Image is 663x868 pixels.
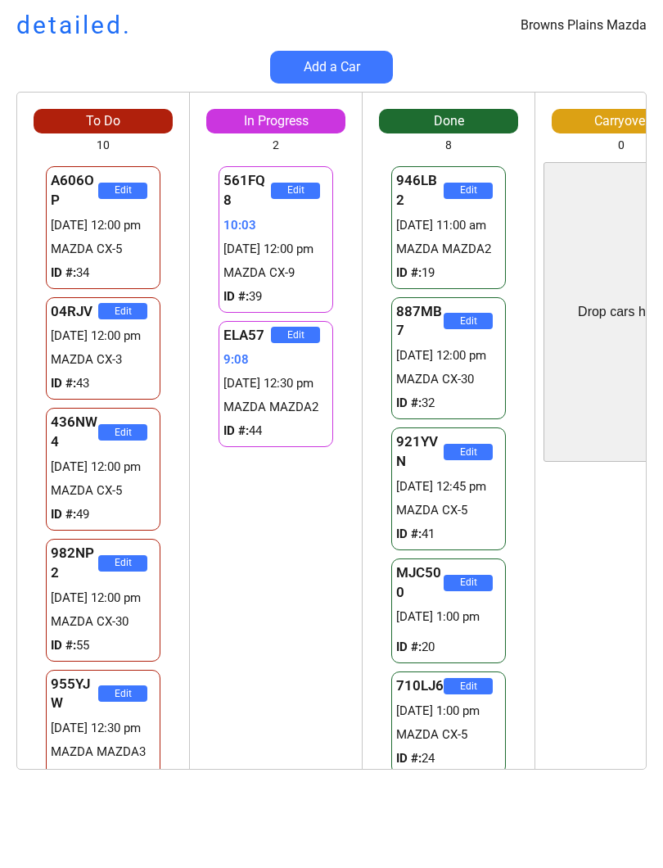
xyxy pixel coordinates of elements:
div: 8 [445,138,452,154]
strong: ID #: [396,751,422,766]
div: MAZDA CX-5 [396,502,501,519]
div: 921YVN [396,432,444,472]
button: Edit [271,183,320,199]
button: Edit [444,678,493,694]
h1: detailed. [16,8,132,43]
div: [DATE] 1:00 pm [396,608,501,626]
div: 561FQ8 [223,171,271,210]
div: MAZDA CX-30 [51,613,156,631]
div: MAZDA MAZDA2 [223,399,328,416]
button: Edit [444,444,493,460]
div: In Progress [206,112,345,130]
div: 41 [396,526,501,543]
div: 55 [51,637,156,654]
button: Edit [271,327,320,343]
div: 04RJV [51,302,98,322]
div: MAZDA CX-5 [51,482,156,500]
strong: ID #: [51,768,76,783]
div: 2 [273,138,279,154]
button: Edit [444,183,493,199]
div: 0 [618,138,625,154]
div: 9:08 [223,351,328,368]
div: To Do [34,112,173,130]
div: 982NP2 [51,544,98,583]
div: MJC500 [396,563,444,603]
div: 49 [51,506,156,523]
button: Edit [444,575,493,591]
div: MAZDA MAZDA3 [51,744,156,761]
div: [DATE] 12:00 pm [223,241,328,258]
button: Edit [98,555,147,572]
button: Edit [98,183,147,199]
div: 436NW4 [51,413,98,452]
div: 710LJ6 [396,676,444,696]
strong: ID #: [51,507,76,522]
div: [DATE] 12:00 pm [51,328,156,345]
div: 887MB7 [396,302,444,341]
div: 955YJW [51,675,98,714]
div: 10:03 [223,217,328,234]
div: 34 [51,264,156,282]
div: MAZDA CX-30 [396,371,501,388]
div: MAZDA MAZDA2 [396,241,501,258]
button: Edit [444,313,493,329]
div: A606OP [51,171,98,210]
div: 51 [51,767,156,784]
button: Edit [98,424,147,441]
div: 946LB2 [396,171,444,210]
strong: ID #: [396,640,422,654]
strong: ID #: [396,527,422,541]
div: ELA57 [223,326,271,346]
strong: ID #: [51,638,76,653]
div: 32 [396,395,501,412]
div: Browns Plains Mazda [521,16,647,34]
div: MAZDA CX-5 [396,726,501,744]
button: Add a Car [270,51,393,84]
strong: ID #: [223,289,249,304]
div: MAZDA CX-5 [51,241,156,258]
div: MAZDA CX-9 [223,264,328,282]
div: 24 [396,750,501,767]
strong: ID #: [51,376,76,391]
div: [DATE] 1:00 pm [396,703,501,720]
button: Edit [98,685,147,702]
div: 10 [97,138,110,154]
div: [DATE] 12:00 pm [51,590,156,607]
strong: ID #: [396,396,422,410]
div: [DATE] 12:00 pm [51,459,156,476]
button: Edit [98,303,147,319]
strong: ID #: [51,265,76,280]
div: [DATE] 12:45 pm [396,478,501,495]
strong: ID #: [223,423,249,438]
div: 43 [51,375,156,392]
div: 20 [396,639,501,656]
div: 44 [223,423,328,440]
div: MAZDA CX-3 [51,351,156,368]
div: [DATE] 11:00 am [396,217,501,234]
div: [DATE] 12:00 pm [51,217,156,234]
div: [DATE] 12:30 pm [223,375,328,392]
div: [DATE] 12:00 pm [396,347,501,364]
div: [DATE] 12:30 pm [51,720,156,737]
div: 19 [396,264,501,282]
div: 39 [223,288,328,305]
div: Done [379,112,518,130]
strong: ID #: [396,265,422,280]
